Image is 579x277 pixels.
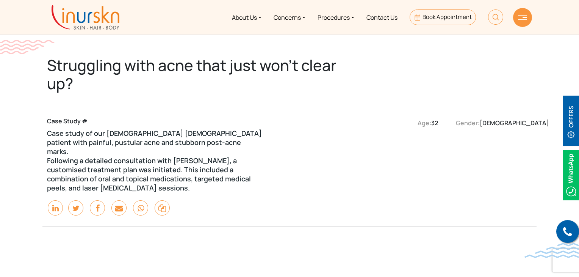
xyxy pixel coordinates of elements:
[518,15,527,20] img: hamLine.svg
[456,118,480,127] span: Gender:
[311,3,360,31] a: Procedures
[52,5,119,30] img: inurskn-logo
[563,150,579,200] img: Whatsappicon
[47,56,338,93] h1: Struggling with acne that just won’t clear up?
[524,243,579,258] img: bluewave
[418,118,431,127] span: Age:
[488,9,503,25] img: HeaderSearch
[456,118,490,127] div: [DEMOGRAPHIC_DATA]
[226,3,268,31] a: About Us
[410,9,476,25] a: Book Appointment
[418,118,440,127] div: 32
[268,3,311,31] a: Concerns
[47,129,264,192] p: Case study of our [DEMOGRAPHIC_DATA] [DEMOGRAPHIC_DATA] patient with painful, pustular acne and s...
[360,3,404,31] a: Contact Us
[563,96,579,146] img: offerBt
[423,13,472,21] span: Book Appointment
[563,170,579,179] a: Whatsappicon
[47,117,88,125] span: Case Study #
